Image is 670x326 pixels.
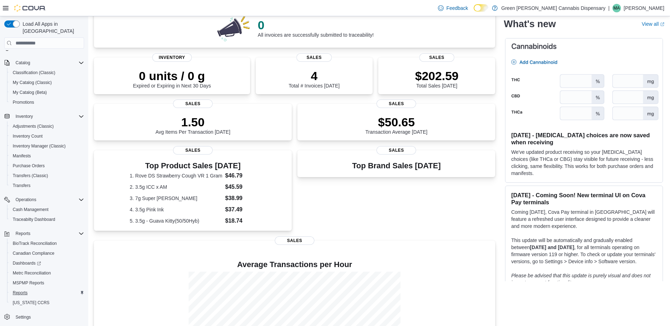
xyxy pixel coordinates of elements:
a: Settings [13,313,34,321]
input: Dark Mode [474,4,488,12]
span: My Catalog (Beta) [10,88,84,97]
div: Total Sales [DATE] [415,69,458,89]
a: Canadian Compliance [10,249,57,258]
span: Promotions [13,99,34,105]
span: Inventory [16,114,33,119]
span: [US_STATE] CCRS [13,300,49,306]
button: Settings [1,312,87,322]
img: Cova [14,5,46,12]
span: BioTrack Reconciliation [10,239,84,248]
span: Promotions [10,98,84,107]
span: Inventory [152,53,192,62]
span: Metrc Reconciliation [13,270,51,276]
span: Classification (Classic) [13,70,55,76]
button: Catalog [13,59,33,67]
dt: 2. 3.5g ICC x AM [130,183,222,191]
button: Inventory Count [7,131,87,141]
div: Expired or Expiring in Next 30 Days [133,69,211,89]
a: [US_STATE] CCRS [10,298,52,307]
span: Sales [173,146,213,155]
span: Inventory Count [13,133,43,139]
span: Sales [275,236,314,245]
button: Reports [1,229,87,239]
span: Inventory Count [10,132,84,140]
button: Cash Management [7,205,87,215]
button: Catalog [1,58,87,68]
h3: [DATE] - [MEDICAL_DATA] choices are now saved when receiving [511,132,657,146]
span: Adjustments (Classic) [10,122,84,131]
svg: External link [660,22,664,26]
p: [PERSON_NAME] [624,4,664,12]
span: Settings [13,313,84,321]
span: Reports [13,290,28,296]
span: Load All Apps in [GEOGRAPHIC_DATA] [20,20,84,35]
span: Traceabilty Dashboard [13,217,55,222]
span: BioTrack Reconciliation [13,241,57,246]
a: Inventory Count [10,132,46,140]
span: Operations [16,197,36,203]
a: Feedback [435,1,471,15]
span: My Catalog (Beta) [13,90,47,95]
button: Inventory [1,111,87,121]
button: MSPMP Reports [7,278,87,288]
a: MSPMP Reports [10,279,47,287]
span: Catalog [13,59,84,67]
dt: 4. 3.5g Pink Ink [130,206,222,213]
dd: $38.99 [225,194,256,203]
p: | [608,4,610,12]
button: Reports [13,229,33,238]
h2: What's new [504,18,556,30]
span: Cash Management [10,205,84,214]
a: Transfers (Classic) [10,171,51,180]
button: Metrc Reconciliation [7,268,87,278]
span: Adjustments (Classic) [13,123,54,129]
a: Transfers [10,181,33,190]
button: Traceabilty Dashboard [7,215,87,224]
span: Classification (Classic) [10,68,84,77]
button: Operations [13,195,39,204]
a: Adjustments (Classic) [10,122,57,131]
button: Reports [7,288,87,298]
span: Manifests [10,152,84,160]
a: Cash Management [10,205,51,214]
p: We've updated product receiving so your [MEDICAL_DATA] choices (like THCa or CBG) stay visible fo... [511,149,657,177]
button: Purchase Orders [7,161,87,171]
span: Dashboards [13,260,41,266]
span: Canadian Compliance [10,249,84,258]
strong: [DATE] and [DATE] [530,244,574,250]
em: Please be advised that this update is purely visual and does not impact payment functionality. [511,273,651,285]
dd: $46.79 [225,171,256,180]
a: View allExternal link [642,21,664,27]
p: 1.50 [155,115,230,129]
dt: 5. 3.5g - Guava Kitty(50/50Hyb) [130,217,222,224]
a: My Catalog (Beta) [10,88,50,97]
h4: Average Transactions per Hour [100,260,490,269]
dt: 1. Rove DS Strawberry Cough VR 1 Gram [130,172,222,179]
button: Transfers [7,181,87,191]
a: Inventory Manager (Classic) [10,142,69,150]
h3: [DATE] - Coming Soon! New terminal UI on Cova Pay terminals [511,192,657,206]
p: 4 [289,69,339,83]
span: Reports [13,229,84,238]
button: My Catalog (Beta) [7,87,87,97]
a: Traceabilty Dashboard [10,215,58,224]
p: $50.65 [366,115,428,129]
span: Reports [10,289,84,297]
a: BioTrack Reconciliation [10,239,60,248]
a: Manifests [10,152,34,160]
button: Manifests [7,151,87,161]
span: Canadian Compliance [13,250,54,256]
span: Transfers [13,183,30,188]
button: Operations [1,195,87,205]
span: Feedback [446,5,468,12]
span: Reports [16,231,30,236]
a: Reports [10,289,30,297]
p: Coming [DATE], Cova Pay terminal in [GEOGRAPHIC_DATA] will feature a refreshed user interface des... [511,209,657,230]
div: Avg Items Per Transaction [DATE] [155,115,230,135]
div: Transaction Average [DATE] [366,115,428,135]
span: Transfers (Classic) [10,171,84,180]
a: Metrc Reconciliation [10,269,54,277]
span: Traceabilty Dashboard [10,215,84,224]
button: Classification (Classic) [7,68,87,78]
